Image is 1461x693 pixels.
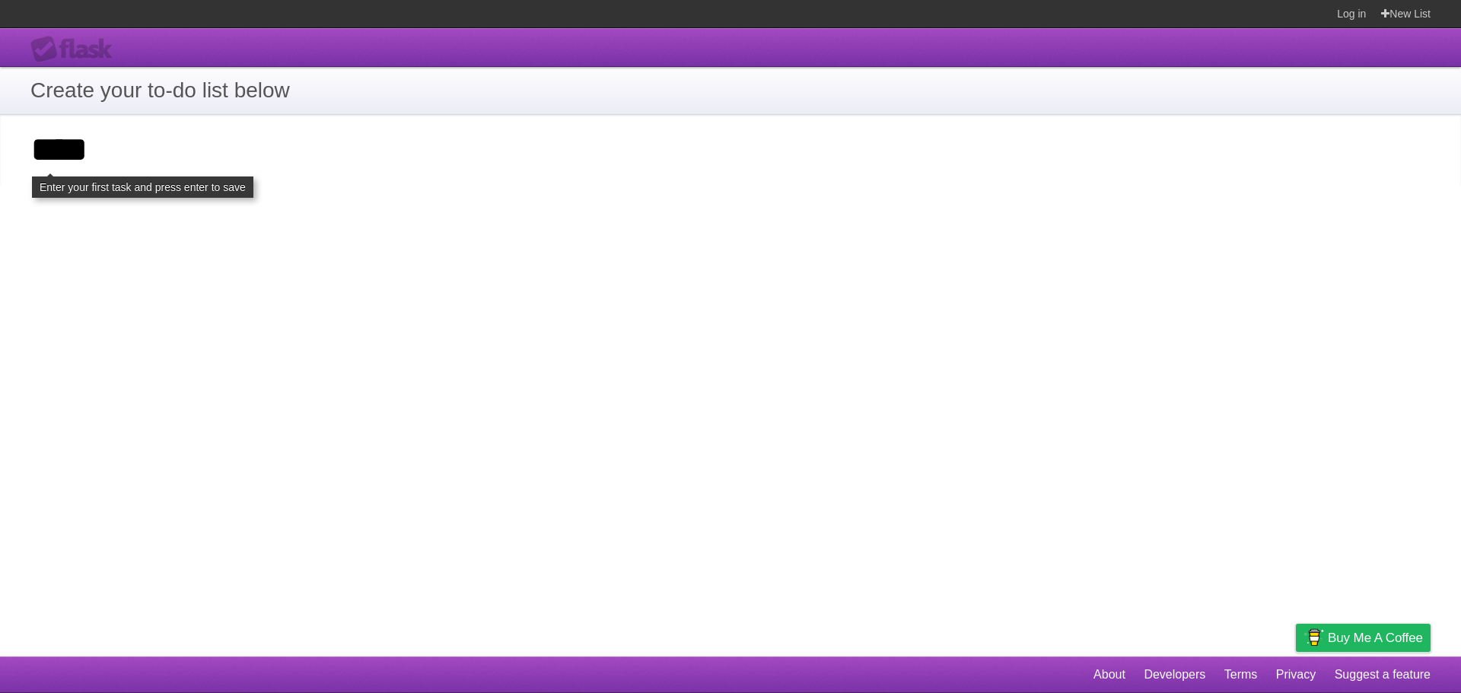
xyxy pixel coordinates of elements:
a: Terms [1224,660,1258,689]
span: Buy me a coffee [1328,625,1423,651]
a: Developers [1144,660,1205,689]
h1: Create your to-do list below [30,75,1431,106]
a: Buy me a coffee [1296,624,1431,652]
a: About [1093,660,1125,689]
img: Buy me a coffee [1303,625,1324,650]
a: Privacy [1276,660,1316,689]
a: Suggest a feature [1335,660,1431,689]
div: Flask [30,36,122,63]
